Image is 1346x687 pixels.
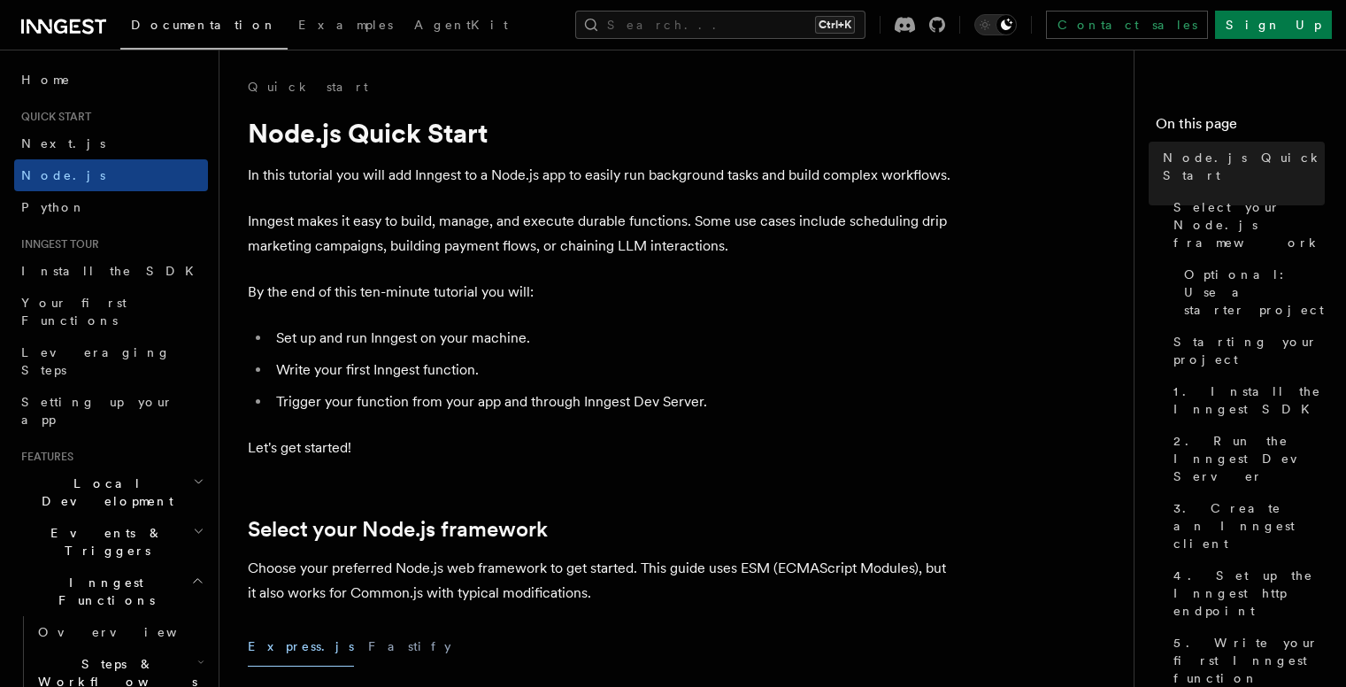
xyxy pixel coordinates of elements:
a: Setting up your app [14,386,208,436]
button: Fastify [368,627,451,667]
span: 4. Set up the Inngest http endpoint [1173,567,1325,620]
span: Select your Node.js framework [1173,198,1325,251]
span: Overview [38,625,220,639]
a: Starting your project [1166,326,1325,375]
a: Quick start [248,78,368,96]
button: Toggle dark mode [974,14,1017,35]
button: Events & Triggers [14,517,208,567]
li: Write your first Inngest function. [271,358,956,382]
li: Trigger your function from your app and through Inngest Dev Server. [271,390,956,414]
span: Features [14,450,73,464]
a: AgentKit [404,5,519,48]
p: By the end of this ten-minute tutorial you will: [248,280,956,305]
span: Next.js [21,136,105,151]
button: Express.js [248,627,354,667]
span: Node.js [21,168,105,182]
a: Next.js [14,127,208,159]
span: 3. Create an Inngest client [1173,499,1325,552]
a: Select your Node.js framework [248,517,548,542]
span: Starting your project [1173,333,1325,368]
span: Home [21,71,71,89]
a: Optional: Use a starter project [1177,259,1325,326]
a: Leveraging Steps [14,336,208,386]
span: Node.js Quick Start [1163,149,1325,184]
span: Your first Functions [21,296,127,328]
a: Documentation [120,5,288,50]
button: Local Development [14,467,208,517]
a: Install the SDK [14,255,208,287]
a: Contact sales [1046,11,1208,39]
a: Examples [288,5,404,48]
span: Local Development [14,475,193,510]
a: Node.js [14,159,208,191]
a: Your first Functions [14,287,208,336]
button: Search...Ctrl+K [575,11,865,39]
p: Choose your preferred Node.js web framework to get started. This guide uses ESM (ECMAScript Modul... [248,556,956,606]
span: Quick start [14,110,91,124]
span: Documentation [131,18,277,32]
span: Leveraging Steps [21,345,171,377]
p: Let's get started! [248,436,956,460]
a: 3. Create an Inngest client [1166,492,1325,560]
a: Python [14,191,208,223]
a: Sign Up [1215,11,1332,39]
a: 1. Install the Inngest SDK [1166,375,1325,425]
span: Optional: Use a starter project [1184,266,1325,319]
p: Inngest makes it easy to build, manage, and execute durable functions. Some use cases include sch... [248,209,956,259]
span: Events & Triggers [14,524,193,560]
span: Install the SDK [21,264,204,278]
kbd: Ctrl+K [815,16,855,34]
a: Home [14,64,208,96]
button: Inngest Functions [14,567,208,616]
li: Set up and run Inngest on your machine. [271,326,956,351]
span: 2. Run the Inngest Dev Server [1173,432,1325,485]
p: In this tutorial you will add Inngest to a Node.js app to easily run background tasks and build c... [248,163,956,188]
span: Inngest tour [14,237,99,251]
span: Setting up your app [21,395,173,427]
span: Examples [298,18,393,32]
a: Overview [31,616,208,648]
a: Node.js Quick Start [1156,142,1325,191]
h4: On this page [1156,113,1325,142]
h1: Node.js Quick Start [248,117,956,149]
a: 2. Run the Inngest Dev Server [1166,425,1325,492]
span: 1. Install the Inngest SDK [1173,382,1325,418]
a: 4. Set up the Inngest http endpoint [1166,560,1325,627]
span: 5. Write your first Inngest function [1173,634,1325,687]
span: AgentKit [414,18,508,32]
span: Python [21,200,86,214]
span: Inngest Functions [14,574,191,609]
a: Select your Node.js framework [1166,191,1325,259]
